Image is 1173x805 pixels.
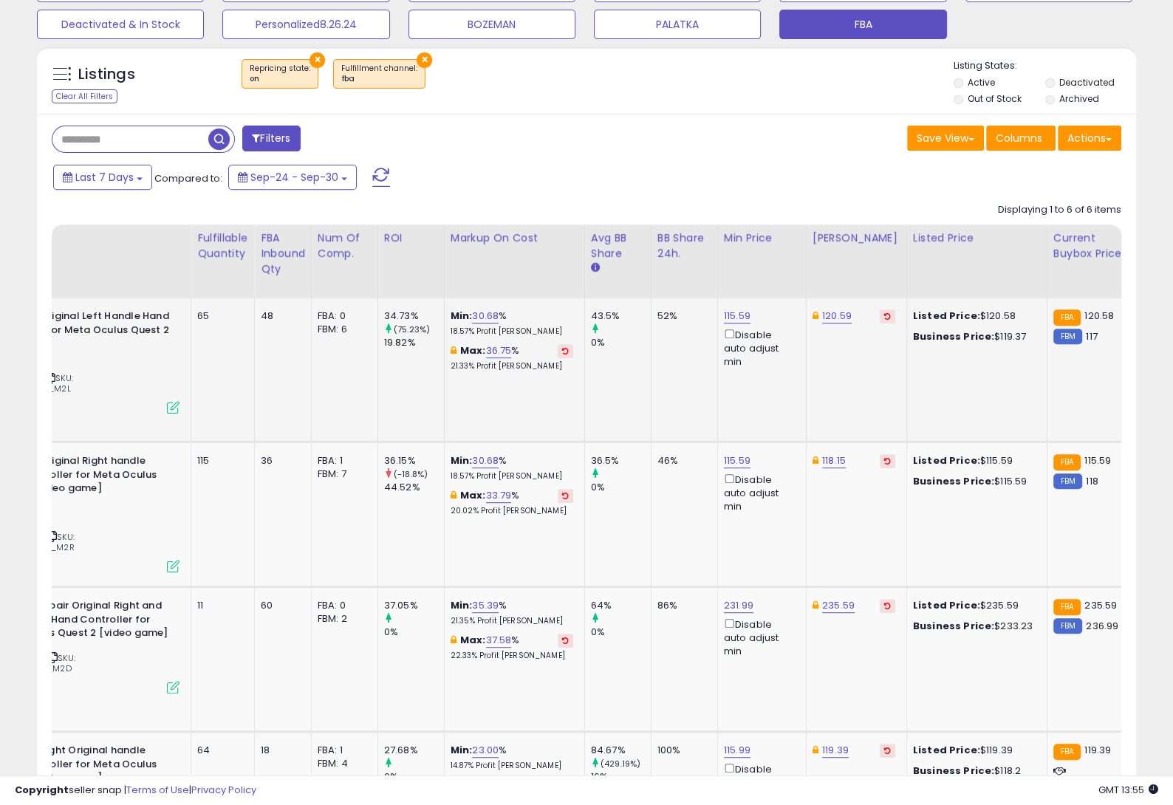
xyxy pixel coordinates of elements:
div: 34.73% [384,309,444,323]
span: 120.58 [1084,309,1114,323]
p: 14.87% Profit [PERSON_NAME] [451,761,573,771]
div: ROI [384,230,438,246]
span: 118 [1086,474,1098,488]
div: 65 [197,309,243,323]
p: 18.57% Profit [PERSON_NAME] [451,326,573,337]
small: FBA [1053,744,1081,760]
h5: Listings [78,64,135,85]
div: 0% [384,626,444,639]
div: 86% [657,599,706,612]
small: (429.19%) [601,758,640,770]
div: 46% [657,454,706,467]
a: 36.75 [486,343,512,358]
span: Fulfillment channel : [341,63,417,85]
small: FBM [1053,329,1082,344]
div: 44.52% [384,481,444,494]
div: FBM: 2 [318,612,366,626]
div: 52% [657,309,706,323]
p: Listing States: [954,59,1136,73]
div: seller snap | | [15,784,256,798]
div: $119.39 [913,744,1036,757]
div: $115.59 [913,454,1036,467]
label: Out of Stock [968,92,1022,105]
p: 21.35% Profit [PERSON_NAME] [451,616,573,626]
span: 2025-10-8 13:55 GMT [1098,783,1158,797]
button: Filters [242,126,300,151]
div: [PERSON_NAME] [813,230,900,246]
strong: Copyright [15,783,69,797]
button: BOZEMAN [408,10,575,39]
small: FBA [1053,599,1081,615]
a: Terms of Use [126,783,189,797]
button: Deactivated & In Stock [37,10,204,39]
div: 64% [591,599,651,612]
div: Listed Price [913,230,1041,246]
button: Last 7 Days [53,165,152,190]
label: Active [968,76,995,89]
b: Listed Price: [913,453,980,467]
b: Listed Price: [913,743,980,757]
small: FBA [1053,309,1081,326]
div: 48 [261,309,300,323]
div: 0% [591,336,651,349]
div: fba [341,74,417,84]
button: Actions [1058,126,1121,151]
div: FBM: 6 [318,323,366,336]
b: Min: [451,309,473,323]
div: 0% [591,481,651,494]
label: Archived [1059,92,1099,105]
button: × [310,52,325,68]
a: 37.58 [486,633,512,648]
div: Current Buybox Price [1053,230,1129,261]
p: 22.33% Profit [PERSON_NAME] [451,651,573,661]
button: Personalized8.26.24 [222,10,389,39]
button: Save View [907,126,984,151]
div: 19.82% [384,336,444,349]
span: Compared to: [154,171,222,185]
div: % [451,744,573,771]
div: FBA: 1 [318,744,366,757]
div: 11 [197,599,243,612]
div: 115 [197,454,243,467]
div: Disable auto adjust min [724,616,795,658]
div: % [451,454,573,482]
p: 20.02% Profit [PERSON_NAME] [451,506,573,516]
b: Listed Price: [913,309,980,323]
a: 119.39 [822,743,849,758]
small: (-18.8%) [394,468,428,480]
button: FBA [779,10,946,39]
a: 235.59 [822,598,855,613]
div: FBM: 4 [318,757,366,770]
b: Max: [460,488,486,502]
div: Markup on Cost [451,230,578,246]
div: 18 [261,744,300,757]
small: Avg BB Share. [591,261,600,275]
b: Business Price: [913,474,994,488]
div: $235.59 [913,599,1036,612]
b: Business Price: [913,619,994,633]
div: FBA: 0 [318,599,366,612]
span: 119.39 [1084,743,1111,757]
div: Disable auto adjust min [724,326,795,369]
label: Deactivated [1059,76,1115,89]
small: FBA [1053,454,1081,470]
div: % [451,489,573,516]
span: 115.59 [1084,453,1111,467]
div: 36.5% [591,454,651,467]
a: 33.79 [486,488,512,503]
a: 115.59 [724,453,750,468]
div: $119.37 [913,330,1036,343]
div: 60 [261,599,300,612]
a: 231.99 [724,598,753,613]
span: 236.99 [1086,619,1118,633]
span: Columns [996,131,1042,145]
button: Sep-24 - Sep-30 [228,165,357,190]
a: 30.68 [472,453,499,468]
a: Privacy Policy [191,783,256,797]
span: Repricing state : [250,63,310,85]
a: 23.00 [472,743,499,758]
a: 115.59 [724,309,750,323]
div: on [250,74,310,84]
b: Min: [451,743,473,757]
a: 118.15 [822,453,846,468]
